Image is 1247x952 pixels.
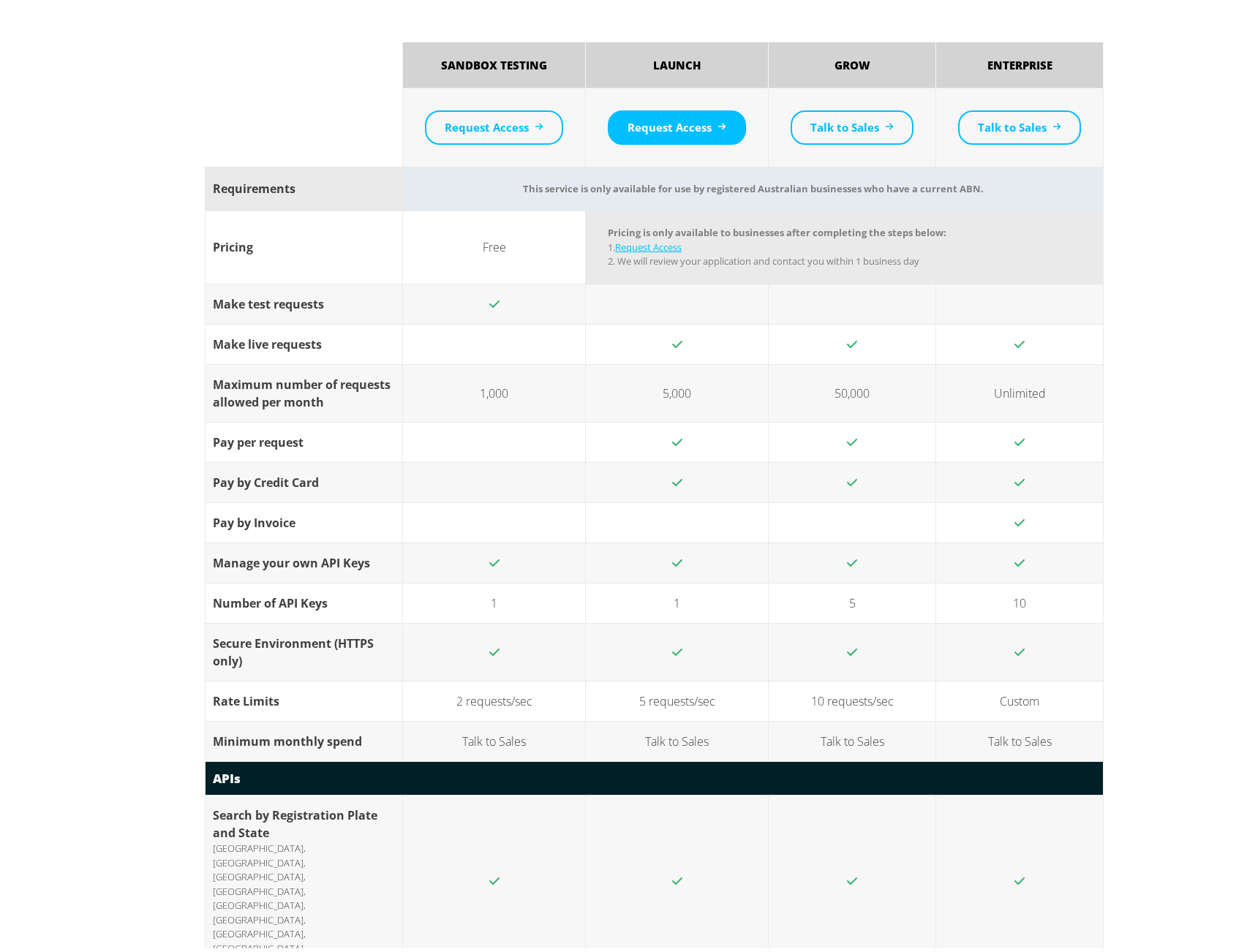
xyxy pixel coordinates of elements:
div: Pay by Invoice [213,510,395,527]
td: Unlimited [936,360,1104,418]
th: Launch [586,37,769,84]
td: This service is only available for use by registered Australian businesses who have a current ABN. [403,162,1104,207]
span: 1. 2. We will review your application and contact you within 1 business day [608,236,919,264]
td: 5 requests/sec [586,676,769,717]
a: Talk to Sales [791,106,913,140]
a: Request Access [615,236,682,249]
td: Talk to Sales [936,717,1104,757]
div: Pay per request [213,429,395,447]
a: Request Access [425,106,563,140]
th: APIs [206,757,1104,791]
div: Number of API Keys [213,590,395,608]
td: Free [403,207,586,280]
div: [GEOGRAPHIC_DATA], [GEOGRAPHIC_DATA], [GEOGRAPHIC_DATA], [GEOGRAPHIC_DATA], [GEOGRAPHIC_DATA], [G... [213,837,395,951]
td: Custom [936,676,1104,717]
td: 1 [403,578,586,619]
div: Make test requests [213,291,395,309]
td: 10 requests/sec [769,676,936,717]
div: Rate Limits [213,688,395,706]
td: Talk to Sales [586,717,769,757]
div: Minimum monthly spend [213,728,395,746]
div: Maximum number of requests allowed per month [213,371,395,407]
td: Talk to Sales [403,717,586,757]
div: Pricing [213,234,395,252]
div: Requirements [213,175,395,193]
td: 2 requests/sec [403,676,586,717]
th: Enterprise [936,37,1104,84]
td: Pricing is only available to businesses after completing the steps below: [586,207,1104,280]
td: Talk to Sales [769,717,936,757]
td: 1 [586,578,769,619]
td: 10 [936,578,1104,619]
div: Secure Environment (HTTPS only) [213,630,395,665]
a: Talk to Sales [958,106,1081,140]
div: Pay by Credit Card [213,469,395,487]
a: Request Access [608,106,746,140]
td: 5,000 [586,360,769,418]
td: 5 [769,578,936,619]
div: Manage your own API Keys [213,550,395,567]
th: Grow [769,37,936,84]
td: 50,000 [769,360,936,418]
div: Make live requests [213,331,395,349]
div: Search by Registration Plate and State [213,802,395,837]
th: Sandbox Testing [403,37,586,84]
td: 1,000 [403,360,586,418]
